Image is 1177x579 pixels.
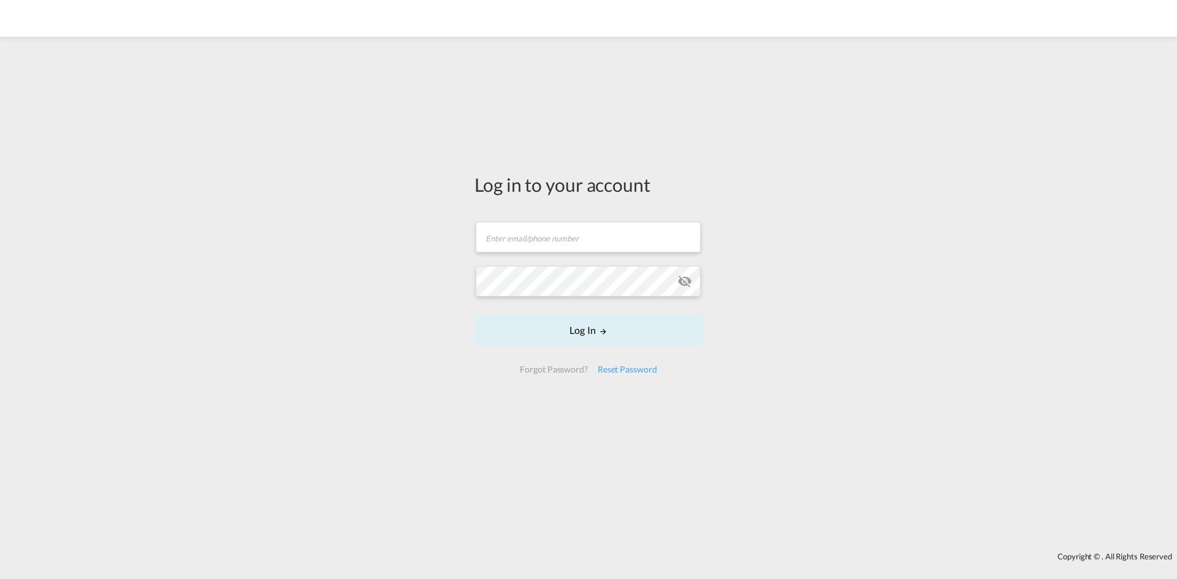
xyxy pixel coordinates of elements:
[476,222,701,252] input: Enter email/phone number
[474,172,703,197] div: Log in to your account
[593,358,662,380] div: Reset Password
[474,315,703,346] button: LOGIN
[515,358,592,380] div: Forgot Password?
[677,274,692,289] md-icon: icon-eye-off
